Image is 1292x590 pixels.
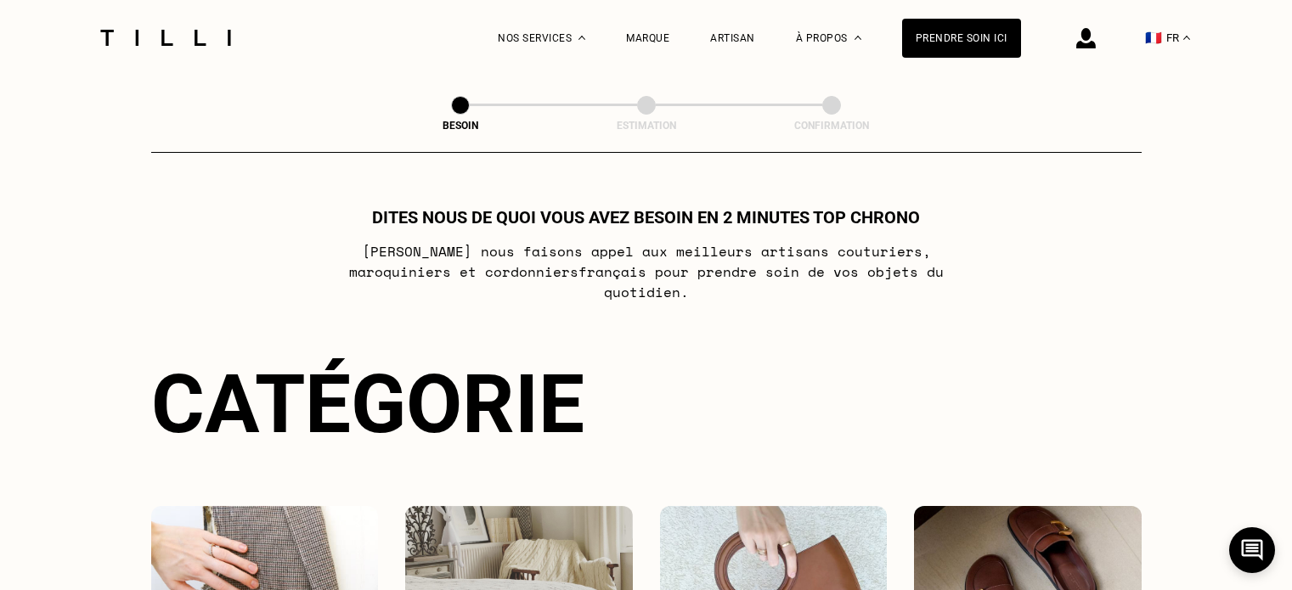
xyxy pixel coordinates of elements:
[309,241,983,302] p: [PERSON_NAME] nous faisons appel aux meilleurs artisans couturiers , maroquiniers et cordonniers ...
[1076,28,1096,48] img: icône connexion
[151,357,1142,452] div: Catégorie
[1145,30,1162,46] span: 🇫🇷
[375,120,545,132] div: Besoin
[747,120,917,132] div: Confirmation
[1183,36,1190,40] img: menu déroulant
[578,36,585,40] img: Menu déroulant
[372,207,920,228] h1: Dites nous de quoi vous avez besoin en 2 minutes top chrono
[855,36,861,40] img: Menu déroulant à propos
[902,19,1021,58] a: Prendre soin ici
[626,32,669,44] a: Marque
[94,30,237,46] img: Logo du service de couturière Tilli
[561,120,731,132] div: Estimation
[710,32,755,44] a: Artisan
